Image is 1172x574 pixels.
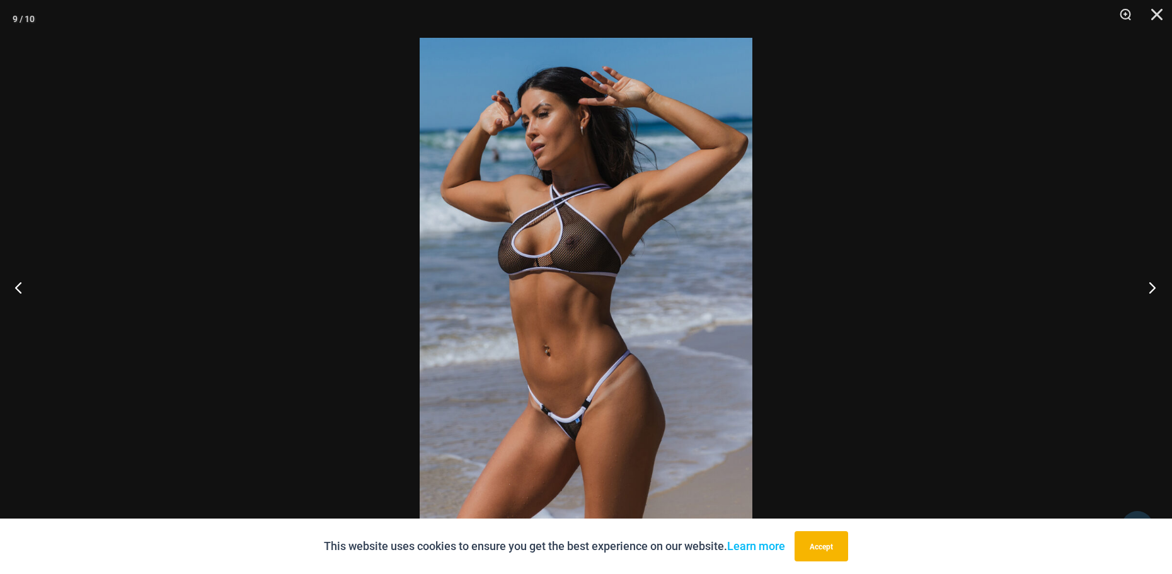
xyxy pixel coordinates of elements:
[13,9,35,28] div: 9 / 10
[324,537,785,556] p: This website uses cookies to ensure you get the best experience on our website.
[1125,256,1172,319] button: Next
[727,539,785,553] a: Learn more
[420,38,752,536] img: Tradewinds Ink and Ivory 384 Halter 453 Micro 06
[795,531,848,561] button: Accept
